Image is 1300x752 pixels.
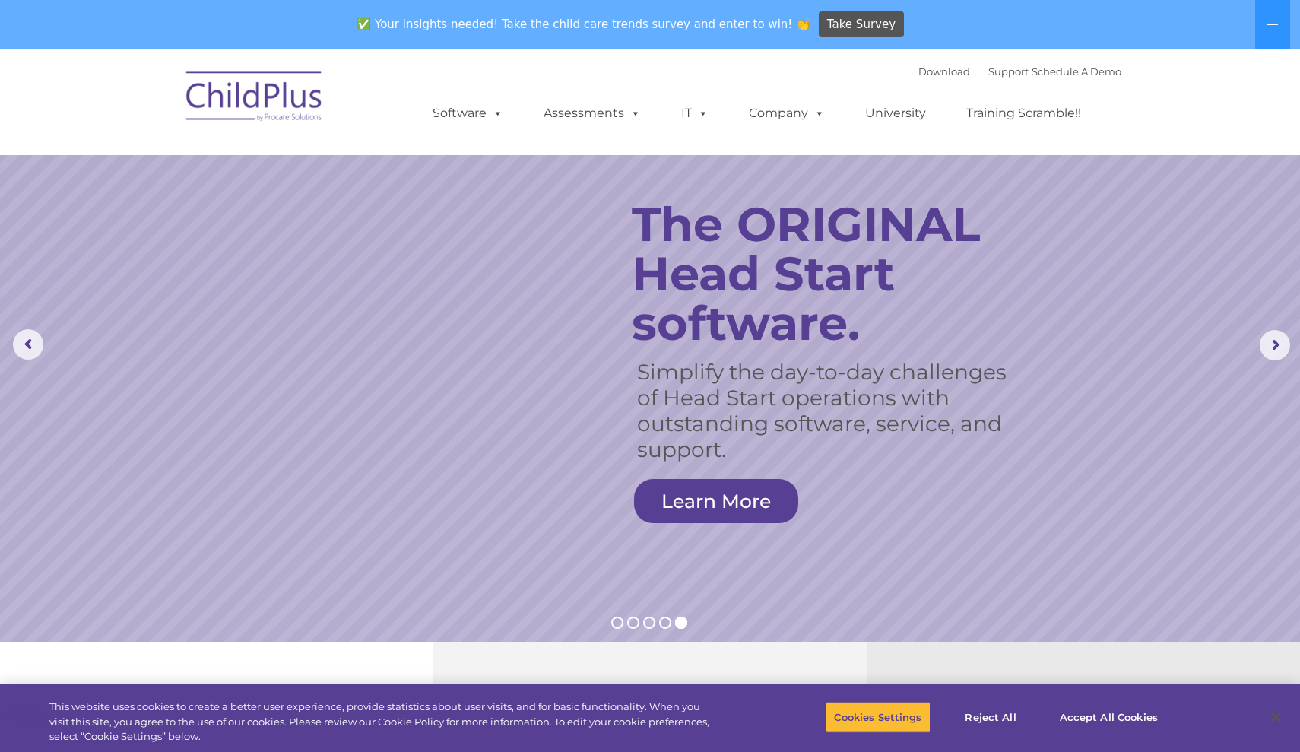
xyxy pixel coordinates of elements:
a: Support [988,65,1029,78]
img: ChildPlus by Procare Solutions [179,61,331,137]
button: Accept All Cookies [1051,701,1166,733]
span: Take Survey [827,11,896,38]
a: IT [666,98,724,129]
a: Schedule A Demo [1032,65,1121,78]
span: Phone number [211,163,276,174]
a: Learn More [634,479,798,523]
a: Company [734,98,840,129]
span: Last name [211,100,258,112]
button: Close [1259,700,1292,734]
rs-layer: Simplify the day-to-day challenges of Head Start operations with outstanding software, service, a... [637,359,1018,462]
button: Cookies Settings [826,701,930,733]
div: This website uses cookies to create a better user experience, provide statistics about user visit... [49,700,715,744]
a: Download [918,65,970,78]
a: Take Survey [819,11,905,38]
font: | [918,65,1121,78]
a: Software [417,98,518,129]
a: Assessments [528,98,656,129]
span: ✅ Your insights needed! Take the child care trends survey and enter to win! 👏 [351,10,816,40]
button: Reject All [943,701,1038,733]
a: University [850,98,941,129]
a: Training Scramble!! [951,98,1096,129]
rs-layer: The ORIGINAL Head Start software. [632,200,1038,348]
